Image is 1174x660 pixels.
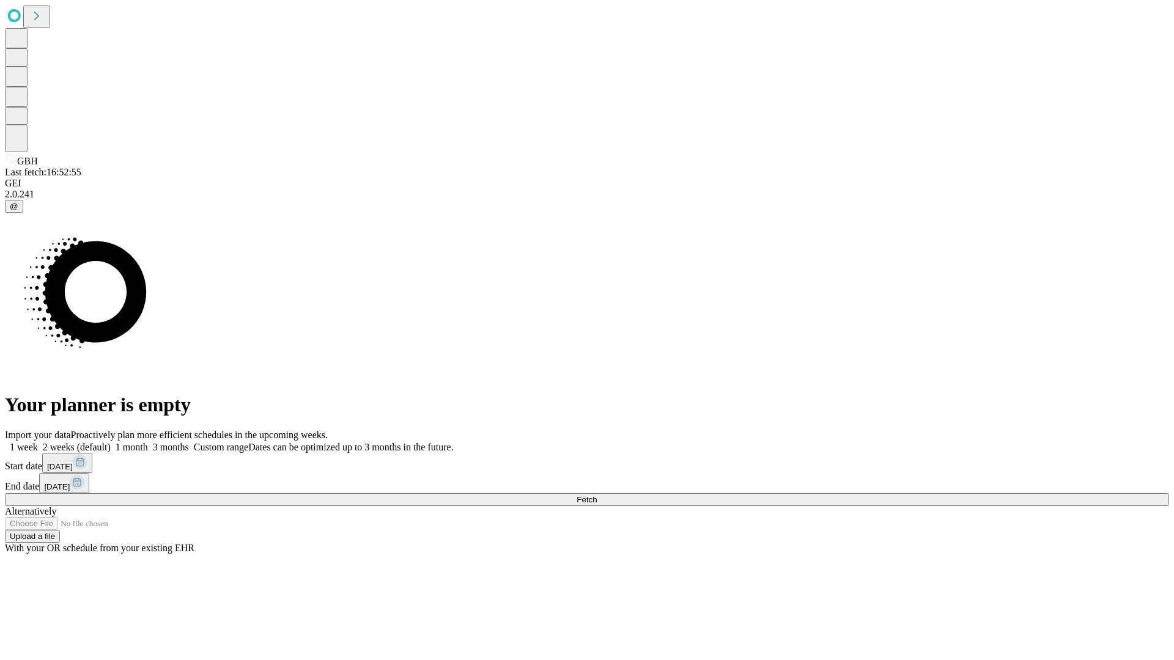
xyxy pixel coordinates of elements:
[5,200,23,213] button: @
[17,156,38,166] span: GBH
[5,493,1169,506] button: Fetch
[42,453,92,473] button: [DATE]
[5,543,194,553] span: With your OR schedule from your existing EHR
[153,442,189,452] span: 3 months
[39,473,89,493] button: [DATE]
[5,453,1169,473] div: Start date
[5,189,1169,200] div: 2.0.241
[5,167,81,177] span: Last fetch: 16:52:55
[5,473,1169,493] div: End date
[10,202,18,211] span: @
[116,442,148,452] span: 1 month
[43,442,111,452] span: 2 weeks (default)
[248,442,453,452] span: Dates can be optimized up to 3 months in the future.
[577,495,597,504] span: Fetch
[10,442,38,452] span: 1 week
[5,178,1169,189] div: GEI
[47,462,73,471] span: [DATE]
[5,430,71,440] span: Import your data
[5,530,60,543] button: Upload a file
[44,482,70,491] span: [DATE]
[5,506,56,516] span: Alternatively
[194,442,248,452] span: Custom range
[5,394,1169,416] h1: Your planner is empty
[71,430,328,440] span: Proactively plan more efficient schedules in the upcoming weeks.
